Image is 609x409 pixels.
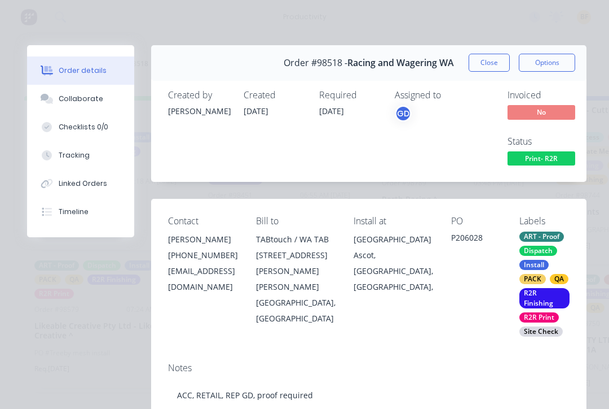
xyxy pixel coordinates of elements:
div: Notes [168,363,570,373]
button: Close [469,54,510,72]
span: Print- R2R [507,151,575,166]
div: Checklists 0/0 [59,122,108,132]
button: GD [395,105,412,122]
span: No [507,105,575,119]
div: [PERSON_NAME] [168,105,230,117]
div: ART - Proof [519,232,564,242]
div: Created [244,90,306,101]
div: [PERSON_NAME][GEOGRAPHIC_DATA], [GEOGRAPHIC_DATA] [256,279,336,327]
span: Racing and Wagering WA [347,58,454,68]
button: Tracking [27,141,134,169]
div: [EMAIL_ADDRESS][DOMAIN_NAME] [168,263,238,295]
div: Invoiced [507,90,592,101]
button: Checklists 0/0 [27,113,134,141]
div: P206028 [451,232,501,247]
div: PACK [519,274,546,284]
div: PO [451,216,501,227]
div: Contact [168,216,238,227]
span: [DATE] [244,106,268,116]
div: Order details [59,66,107,76]
div: Status [507,136,592,147]
div: QA [550,274,568,284]
span: Order #98518 - [284,58,347,68]
button: Linked Orders [27,169,134,198]
div: Created by [168,90,230,101]
div: [GEOGRAPHIC_DATA]Ascot, [GEOGRAPHIC_DATA], [GEOGRAPHIC_DATA], [354,232,433,295]
button: Print- R2R [507,151,575,168]
div: R2R Finishing [519,288,570,308]
div: Install [519,260,549,270]
div: Linked Orders [59,179,107,189]
div: Tracking [59,150,90,160]
div: [PERSON_NAME] [168,232,238,247]
div: Site Check [519,327,563,337]
div: [GEOGRAPHIC_DATA] [354,232,433,247]
button: Order details [27,56,134,85]
div: R2R Print [519,312,559,323]
div: Required [319,90,381,101]
div: [PERSON_NAME][PHONE_NUMBER][EMAIL_ADDRESS][DOMAIN_NAME] [168,232,238,295]
div: Labels [519,216,570,227]
div: [PHONE_NUMBER] [168,247,238,263]
div: Bill to [256,216,336,227]
div: Collaborate [59,94,103,104]
div: Timeline [59,207,89,217]
span: [DATE] [319,106,344,116]
button: Options [519,54,575,72]
div: Ascot, [GEOGRAPHIC_DATA], [GEOGRAPHIC_DATA], [354,247,433,295]
div: TABtouch / WA TAB [STREET_ADDRESS][PERSON_NAME] [256,232,336,279]
div: Assigned to [395,90,507,101]
button: Timeline [27,198,134,226]
div: TABtouch / WA TAB [STREET_ADDRESS][PERSON_NAME][PERSON_NAME][GEOGRAPHIC_DATA], [GEOGRAPHIC_DATA] [256,232,336,327]
button: Collaborate [27,85,134,113]
div: Install at [354,216,433,227]
div: Dispatch [519,246,557,256]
